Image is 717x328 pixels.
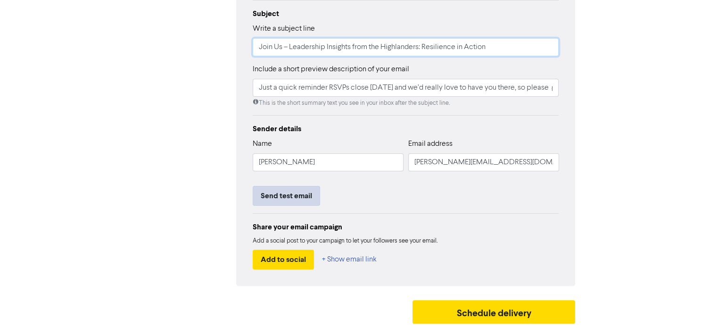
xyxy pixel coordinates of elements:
div: Sender details [253,123,559,135]
label: Email address [408,138,453,150]
button: + Show email link [321,250,377,269]
label: Name [253,138,272,150]
div: Add a social post to your campaign to let your followers see your email. [253,236,559,246]
div: This is the short summary text you see in your inbox after the subject line. [253,99,559,108]
button: Schedule delivery [412,300,576,324]
div: Subject [253,8,559,19]
label: Write a subject line [253,23,315,34]
label: Include a short preview description of your email [253,64,409,75]
iframe: Chat Widget [670,283,717,328]
button: Add to social [253,250,314,269]
button: Send test email [253,186,320,206]
div: Share your email campaign [253,221,559,233]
